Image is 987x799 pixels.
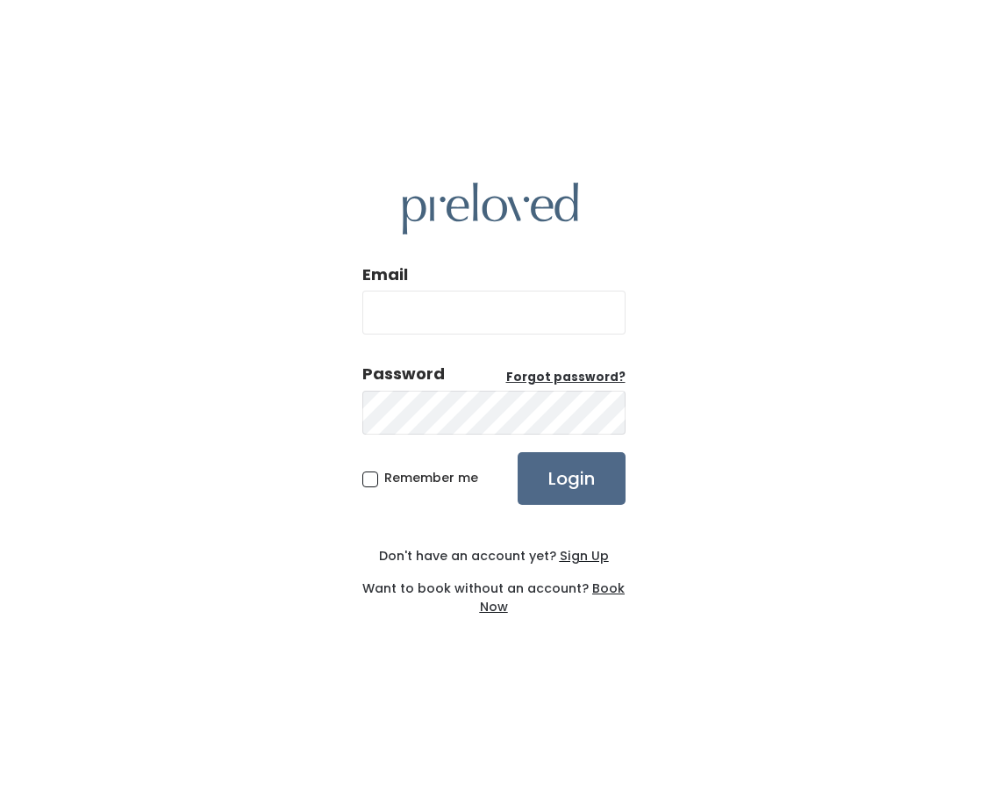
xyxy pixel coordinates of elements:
[362,263,408,286] label: Email
[384,469,478,486] span: Remember me
[506,369,626,385] u: Forgot password?
[480,579,626,615] a: Book Now
[362,363,445,385] div: Password
[518,452,626,505] input: Login
[362,565,626,616] div: Want to book without an account?
[560,547,609,565] u: Sign Up
[403,183,578,234] img: preloved logo
[362,547,626,565] div: Don't have an account yet?
[556,547,609,565] a: Sign Up
[506,369,626,386] a: Forgot password?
